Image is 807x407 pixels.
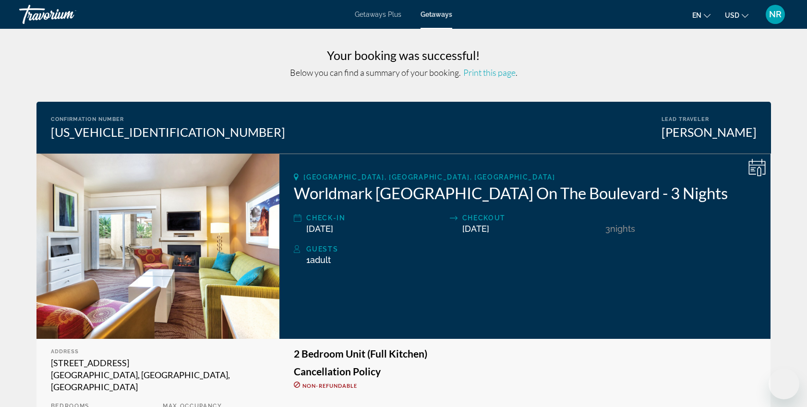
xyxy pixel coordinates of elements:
[290,67,461,78] span: Below you can find a summary of your booking.
[355,11,401,18] a: Getaways Plus
[692,12,701,19] span: en
[19,2,115,27] a: Travorium
[294,183,756,203] h2: Worldmark [GEOGRAPHIC_DATA] On The Boulevard - 3 Nights
[51,357,265,393] div: [STREET_ADDRESS] [GEOGRAPHIC_DATA], [GEOGRAPHIC_DATA], [GEOGRAPHIC_DATA]
[421,11,452,18] a: Getaways
[605,224,610,234] span: 3
[610,224,635,234] span: Nights
[51,116,285,122] div: Confirmation Number
[662,116,757,122] div: Lead Traveler
[302,383,357,389] span: Non-refundable
[51,125,285,139] div: [US_VEHICLE_IDENTIFICATION_NUMBER]
[306,243,756,255] div: Guests
[763,4,788,24] button: User Menu
[306,224,333,234] span: [DATE]
[294,348,756,359] h3: 2 Bedroom Unit (Full Kitchen)
[463,67,516,78] span: Print this page
[462,224,489,234] span: [DATE]
[692,8,711,22] button: Change language
[310,255,331,265] span: Adult
[769,369,799,399] iframe: Button to launch messaging window
[306,212,445,224] div: Check-In
[462,67,518,78] span: .
[725,8,748,22] button: Change currency
[662,125,757,139] div: [PERSON_NAME]
[294,366,756,377] h3: Cancellation Policy
[462,212,601,224] div: Checkout
[36,48,771,62] h3: Your booking was successful!
[769,10,782,19] span: NR
[303,173,555,181] span: [GEOGRAPHIC_DATA], [GEOGRAPHIC_DATA], [GEOGRAPHIC_DATA]
[51,348,265,355] div: Address
[306,255,331,265] span: 1
[725,12,739,19] span: USD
